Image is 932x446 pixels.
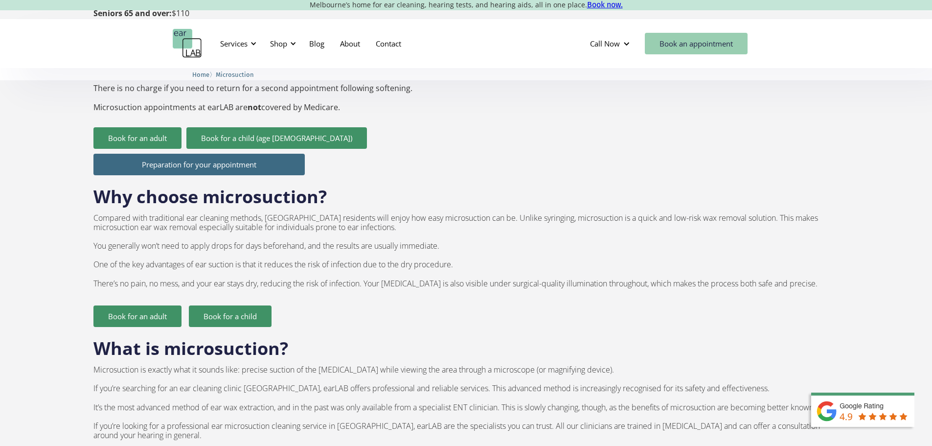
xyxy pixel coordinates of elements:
[368,29,409,58] a: Contact
[220,39,248,48] div: Services
[186,127,367,149] a: Book for a child (age [DEMOGRAPHIC_DATA])
[192,70,216,80] li: 〉
[192,70,209,79] a: Home
[264,29,299,58] div: Shop
[93,127,182,149] a: Book for an adult
[214,29,259,58] div: Services
[332,29,368,58] a: About
[645,33,748,54] a: Book an appointment
[93,17,131,28] strong: Students:
[93,154,305,175] a: Preparation for your appointment
[248,102,261,113] strong: not
[216,70,254,79] a: Microsuction
[93,8,172,19] strong: Seniors 65 and over:
[93,213,839,289] p: Compared with traditional ear cleaning methods, [GEOGRAPHIC_DATA] residents will enjoy how easy m...
[270,39,287,48] div: Shop
[590,39,620,48] div: Call Now
[93,175,327,209] h2: Why choose microsuction?
[192,71,209,78] span: Home
[582,29,640,58] div: Call Now
[216,71,254,78] span: Microsuction
[301,29,332,58] a: Blog
[93,327,839,360] h2: What is microsuction?
[173,29,202,58] a: home
[189,305,272,327] a: Book for a child
[93,365,839,441] p: Microsuction is exactly what it sounds like: precise suction of the [MEDICAL_DATA] while viewing ...
[93,305,182,327] a: Book for an adult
